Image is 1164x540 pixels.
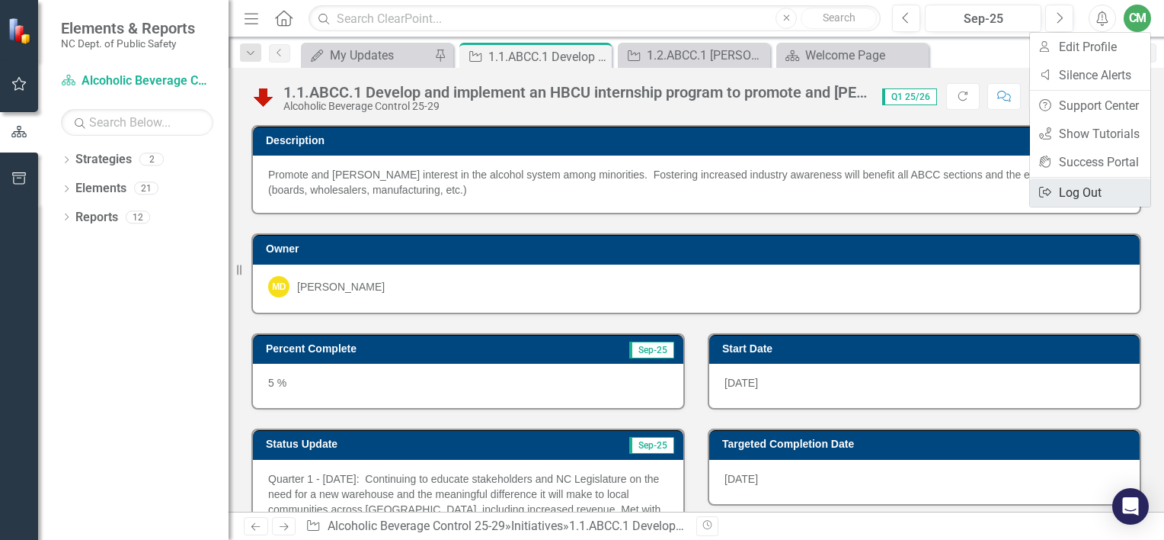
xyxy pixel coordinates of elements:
a: Alcoholic Beverage Control 25-29 [61,72,213,90]
h3: Targeted Completion Date [722,439,1132,450]
button: Search [801,8,877,29]
div: Alcoholic Beverage Control 25-29 [283,101,867,112]
a: Initiatives [511,519,563,533]
a: Show Tutorials [1030,120,1150,148]
div: 21 [134,182,158,195]
a: My Updates [305,46,430,65]
a: Welcome Page [780,46,925,65]
div: 2 [139,153,164,166]
span: Elements & Reports [61,19,195,37]
span: [DATE] [724,473,758,485]
div: MD [268,276,289,297]
h3: Start Date [722,343,1132,355]
input: Search Below... [61,109,213,136]
div: 12 [126,211,150,223]
div: My Updates [330,46,430,65]
img: Below Plan [251,85,276,109]
h3: Percent Complete [266,343,537,355]
div: Sep-25 [930,10,1036,28]
div: [PERSON_NAME] [297,279,385,294]
div: 1.1.ABCC.1 Develop and implement an HBCU internship program to promote and [PERSON_NAME] interest... [283,84,867,101]
input: Search ClearPoint... [309,5,881,32]
a: Elements [75,180,126,198]
div: Welcome Page [805,46,925,65]
a: Strategies [75,151,132,169]
div: 1.1.ABCC.1 Develop and implement an HBCU internship program to promote and [PERSON_NAME] interest... [488,47,608,66]
div: » » [305,518,685,535]
a: Reports [75,209,118,227]
a: Success Portal [1030,148,1150,176]
a: Log Out [1030,178,1150,207]
span: Search [823,11,855,24]
small: NC Dept. of Public Safety [61,37,195,50]
a: Edit Profile [1030,33,1150,61]
a: Alcoholic Beverage Control 25-29 [328,519,505,533]
div: Open Intercom Messenger [1112,488,1149,525]
img: ClearPoint Strategy [8,17,34,43]
a: Support Center [1030,92,1150,120]
a: 1.2.ABCC.1 [PERSON_NAME] a culture of career growth to attract and retain top talent and make the... [622,46,766,65]
span: Q1 25/26 [882,88,937,105]
div: 5 % [253,364,683,408]
a: Silence Alerts [1030,61,1150,89]
span: Sep-25 [629,437,674,454]
button: Sep-25 [925,5,1041,32]
p: Promote and [PERSON_NAME] interest in the alcohol system among minorities. Fostering increased in... [268,167,1124,198]
h3: Owner [266,243,1132,255]
h3: Description [266,135,1132,146]
div: 1.2.ABCC.1 [PERSON_NAME] a culture of career growth to attract and retain top talent and make the... [647,46,766,65]
span: Sep-25 [629,342,674,358]
h3: Status Update [266,439,514,450]
button: CM [1124,5,1151,32]
span: [DATE] [724,377,758,389]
